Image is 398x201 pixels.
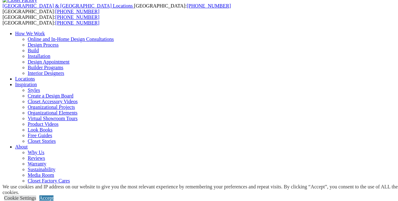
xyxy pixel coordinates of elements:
[28,48,39,53] a: Build
[28,133,52,138] a: Free Guides
[3,3,231,14] span: [GEOGRAPHIC_DATA]: [GEOGRAPHIC_DATA]:
[28,178,70,183] a: Closet Factory Cares
[3,3,133,8] span: [GEOGRAPHIC_DATA] & [GEOGRAPHIC_DATA] Locations
[28,104,75,110] a: Organizational Projects
[55,20,99,25] a: [PHONE_NUMBER]
[3,3,134,8] a: [GEOGRAPHIC_DATA] & [GEOGRAPHIC_DATA] Locations
[28,53,50,59] a: Installation
[28,99,78,104] a: Closet Accessory Videos
[28,36,114,42] a: Online and In-Home Design Consultations
[15,82,37,87] a: Inspiration
[28,116,78,121] a: Virtual Showroom Tours
[28,184,64,189] a: Customer Service
[28,65,63,70] a: Builder Programs
[3,184,398,195] div: We use cookies and IP address on our website to give you the most relevant experience by remember...
[55,14,99,20] a: [PHONE_NUMBER]
[28,127,53,132] a: Look Books
[28,110,77,115] a: Organizational Elements
[15,31,45,36] a: How We Work
[28,161,46,166] a: Warranty
[28,138,56,144] a: Closet Stories
[4,195,36,201] a: Cookie Settings
[28,155,45,161] a: Reviews
[28,121,59,127] a: Product Videos
[28,167,55,172] a: Sustainability
[28,42,59,47] a: Design Process
[28,59,70,64] a: Design Appointment
[15,76,35,81] a: Locations
[28,70,64,76] a: Interior Designers
[55,9,99,14] a: [PHONE_NUMBER]
[39,195,53,201] a: Accept
[28,172,54,178] a: Media Room
[3,14,99,25] span: [GEOGRAPHIC_DATA]: [GEOGRAPHIC_DATA]:
[28,87,40,93] a: Styles
[28,150,44,155] a: Why Us
[15,144,28,149] a: About
[28,93,73,98] a: Create a Design Board
[187,3,231,8] a: [PHONE_NUMBER]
